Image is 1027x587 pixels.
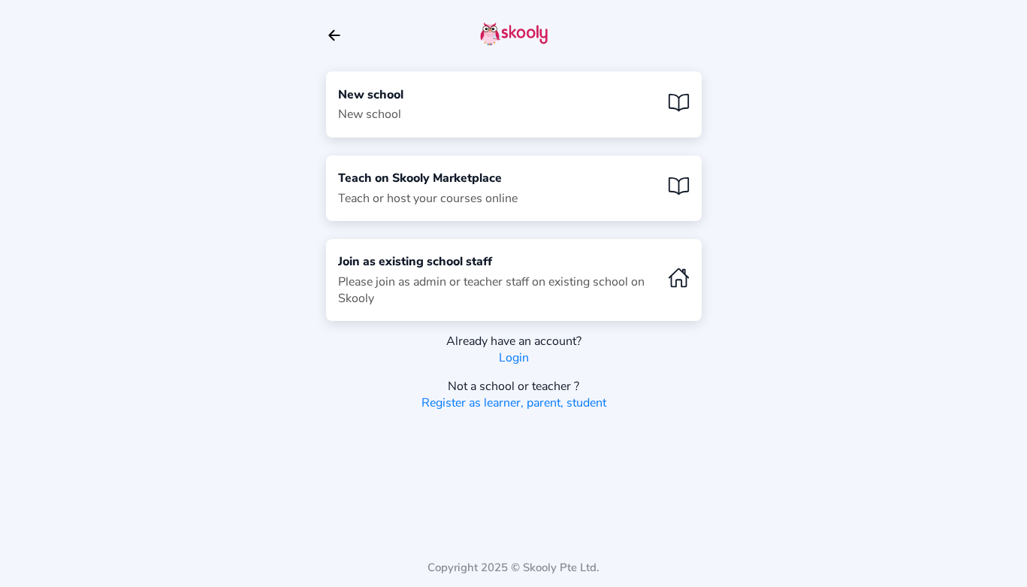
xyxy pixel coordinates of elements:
[338,253,656,270] div: Join as existing school staff
[668,175,690,197] ion-icon: book outline
[338,190,518,207] div: Teach or host your courses online
[326,333,702,349] div: Already have an account?
[338,170,518,186] div: Teach on Skooly Marketplace
[326,27,343,44] button: arrow back outline
[338,274,656,307] div: Please join as admin or teacher staff on existing school on Skooly
[326,378,702,395] div: Not a school or teacher ?
[338,86,403,103] div: New school
[668,267,690,289] ion-icon: home outline
[421,395,606,411] a: Register as learner, parent, student
[668,92,690,113] ion-icon: book outline
[338,106,403,123] div: New school
[480,22,548,46] img: skooly-logo.png
[499,349,529,366] a: Login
